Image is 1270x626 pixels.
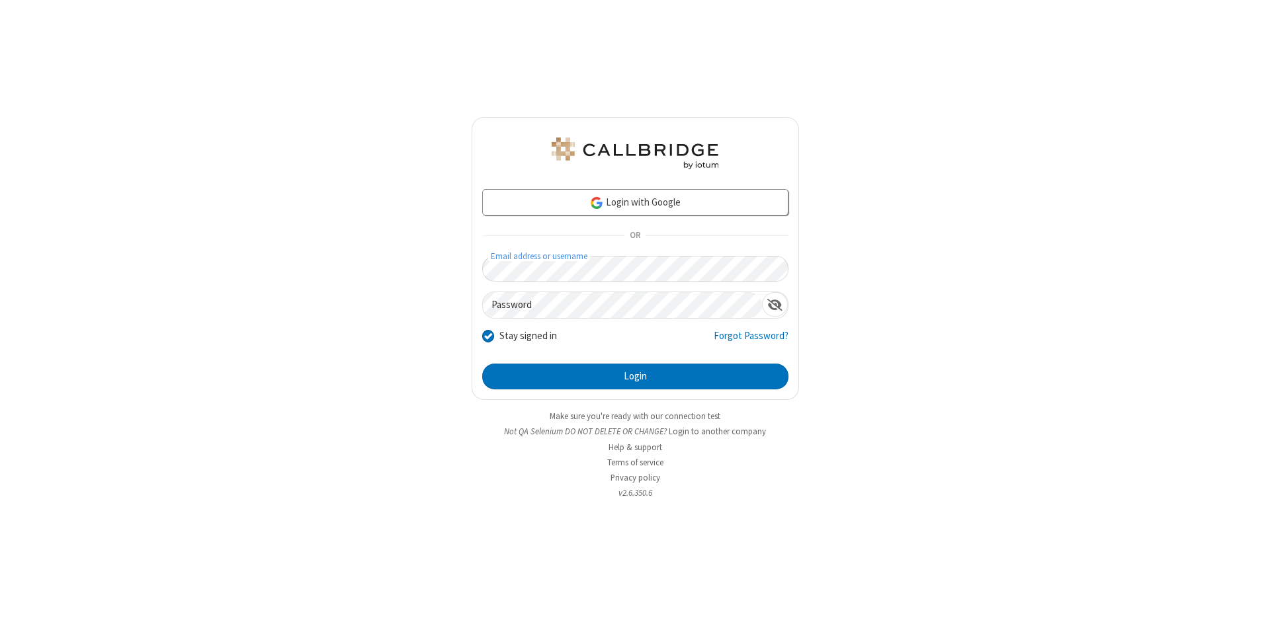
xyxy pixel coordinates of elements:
input: Email address or username [482,256,788,282]
img: google-icon.png [589,196,604,210]
a: Terms of service [607,457,663,468]
a: Forgot Password? [714,329,788,354]
li: v2.6.350.6 [472,487,799,499]
a: Make sure you're ready with our connection test [550,411,720,422]
li: Not QA Selenium DO NOT DELETE OR CHANGE? [472,425,799,438]
span: OR [624,227,646,245]
button: Login to another company [669,425,766,438]
label: Stay signed in [499,329,557,344]
a: Privacy policy [611,472,660,483]
a: Help & support [609,442,662,453]
input: Password [483,292,762,318]
div: Show password [762,292,788,317]
img: QA Selenium DO NOT DELETE OR CHANGE [549,137,721,169]
button: Login [482,364,788,390]
a: Login with Google [482,189,788,215]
